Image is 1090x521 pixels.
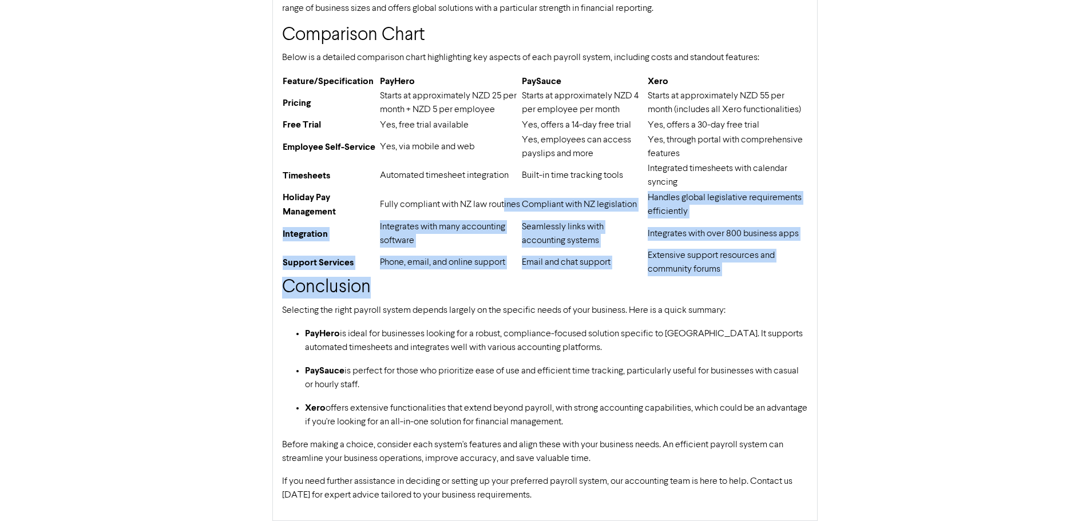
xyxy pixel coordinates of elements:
[379,161,521,190] td: Automated timesheet integration
[305,365,344,376] strong: PaySauce
[647,248,808,277] td: Extensive support resources and community forums
[282,51,808,65] p: Below is a detailed comparison chart highlighting key aspects of each payroll system, including c...
[282,25,808,46] h2: Comparison Chart
[283,192,336,217] strong: Holiday Pay Management
[1033,466,1090,521] iframe: Chat Widget
[647,161,808,190] td: Integrated timesheets with calendar syncing
[521,133,647,161] td: Yes, employees can access payslips and more
[379,248,521,277] td: Phone, email, and online support
[521,89,647,117] td: Starts at approximately NZD 4 per employee per month
[647,117,808,133] td: Yes, offers a 30-day free trial
[521,117,647,133] td: Yes, offers a 14-day free trial
[305,401,808,429] p: offers extensive functionalities that extend beyond payroll, with strong accounting capabilities,...
[379,220,521,248] td: Integrates with many accounting software
[305,328,340,339] strong: PayHero
[521,190,647,220] td: Compliant with NZ legislation
[379,133,521,161] td: Yes, via mobile and web
[379,89,521,117] td: Starts at approximately NZD 25 per month + NZD 5 per employee
[305,327,808,355] p: is ideal for businesses looking for a robust, compliance-focused solution specific to [GEOGRAPHIC...
[521,220,647,248] td: Seamlessly links with accounting systems
[282,74,379,89] th: Feature/Specification
[305,364,808,392] p: is perfect for those who prioritize ease of use and efficient time tracking, particularly useful ...
[379,190,521,220] td: Fully compliant with NZ law routines
[283,97,311,109] strong: Pricing
[283,141,375,153] strong: Employee Self-Service
[647,190,808,220] td: Handles global legislative requirements efficiently
[647,74,808,89] th: Xero
[283,170,330,181] strong: Timesheets
[647,220,808,248] td: Integrates with over 800 business apps
[282,277,808,299] h2: Conclusion
[379,74,521,89] th: PayHero
[521,161,647,190] td: Built-in time tracking tools
[647,89,808,117] td: Starts at approximately NZD 55 per month (includes all Xero functionalities)
[379,117,521,133] td: Yes, free trial available
[282,438,808,466] p: Before making a choice, consider each system's features and align these with your business needs....
[283,228,328,240] strong: Integration
[283,119,321,130] strong: Free Trial
[282,304,808,317] p: Selecting the right payroll system depends largely on the specific needs of your business. Here i...
[283,257,354,268] strong: Support Services
[282,475,808,502] p: If you need further assistance in deciding or setting up your preferred payroll system, our accou...
[521,248,647,277] td: Email and chat support
[521,74,647,89] th: PaySauce
[647,133,808,161] td: Yes, through portal with comprehensive features
[305,402,326,413] strong: Xero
